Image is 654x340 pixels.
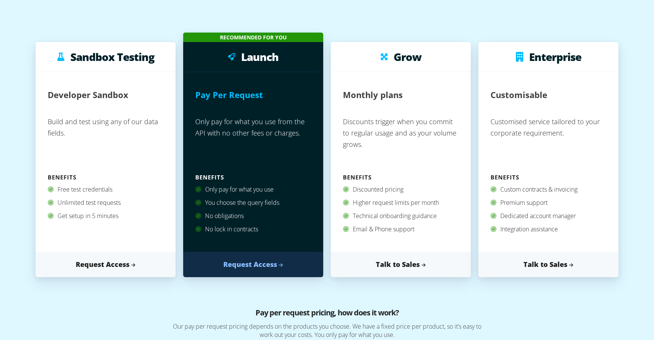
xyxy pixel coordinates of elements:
div: Custom contracts & invoicing [490,183,606,196]
h3: Grow [394,51,421,62]
div: Integration assistance [490,223,606,236]
div: Unlimited test requests [48,196,163,209]
h2: Monthly plans [343,84,403,105]
div: Only pay for what you use [195,183,311,196]
div: Recommended for you [183,33,323,42]
p: Only pay for what you use from the API with no other fees or charges. [195,113,311,172]
h3: Pay per request pricing, how does it work? [119,307,535,322]
div: Free test credentials [48,183,163,196]
a: Talk to Sales [478,252,618,277]
h3: Enterprise [529,51,581,62]
div: Higher request limits per month [343,196,459,209]
div: Dedicated account manager [490,209,606,223]
a: Request Access [183,252,323,277]
div: You choose the query fields [195,196,311,209]
h2: Developer Sandbox [48,84,128,105]
p: Discounts trigger when you commit to regular usage and as your volume grows. [343,113,459,172]
a: Talk to Sales [331,252,471,277]
h2: Customisable [490,84,547,105]
h3: Sandbox Testing [70,51,154,62]
div: No lock in contracts [195,223,311,236]
div: Discounted pricing [343,183,459,196]
a: Request Access [36,252,176,277]
h3: Launch [241,51,279,62]
div: No obligations [195,209,311,223]
p: Customised service tailored to your corporate requirement. [490,113,606,172]
div: Get setup in 5 minutes [48,209,163,223]
h2: Pay Per Request [195,84,263,105]
p: Build and test using any of our data fields. [48,113,163,172]
div: Technical onboarding guidance [343,209,459,223]
div: Email & Phone support [343,223,459,236]
div: Premium support [490,196,606,209]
